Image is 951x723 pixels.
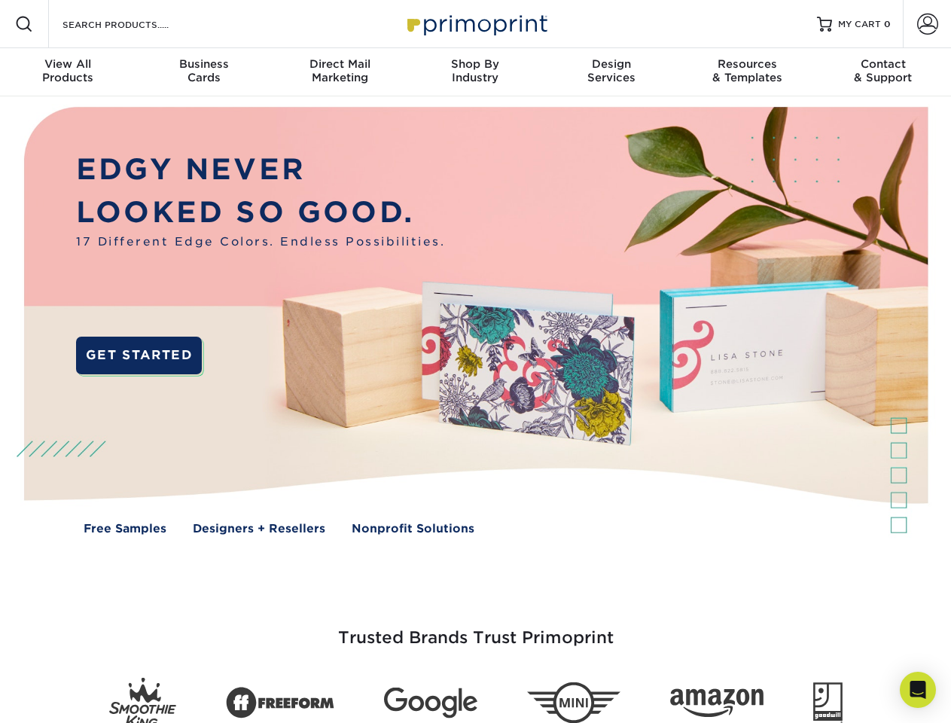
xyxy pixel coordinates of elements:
span: Direct Mail [272,57,407,71]
span: Resources [679,57,815,71]
div: & Templates [679,57,815,84]
a: Free Samples [84,520,166,538]
span: Business [136,57,271,71]
a: Resources& Templates [679,48,815,96]
span: Design [544,57,679,71]
input: SEARCH PRODUCTS..... [61,15,208,33]
img: Google [384,688,477,718]
p: LOOKED SO GOOD. [76,191,445,234]
span: Contact [815,57,951,71]
a: Designers + Resellers [193,520,325,538]
a: BusinessCards [136,48,271,96]
span: MY CART [838,18,881,31]
div: & Support [815,57,951,84]
span: Shop By [407,57,543,71]
img: Goodwill [813,682,843,723]
span: 0 [884,19,891,29]
div: Services [544,57,679,84]
span: 17 Different Edge Colors. Endless Possibilities. [76,233,445,251]
a: GET STARTED [76,337,202,374]
img: Amazon [670,689,764,718]
div: Marketing [272,57,407,84]
div: Industry [407,57,543,84]
a: Contact& Support [815,48,951,96]
img: Primoprint [401,8,551,40]
p: EDGY NEVER [76,148,445,191]
a: Direct MailMarketing [272,48,407,96]
div: Cards [136,57,271,84]
div: Open Intercom Messenger [900,672,936,708]
a: Shop ByIndustry [407,48,543,96]
h3: Trusted Brands Trust Primoprint [35,592,916,666]
a: Nonprofit Solutions [352,520,474,538]
a: DesignServices [544,48,679,96]
iframe: Google Customer Reviews [4,677,128,718]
